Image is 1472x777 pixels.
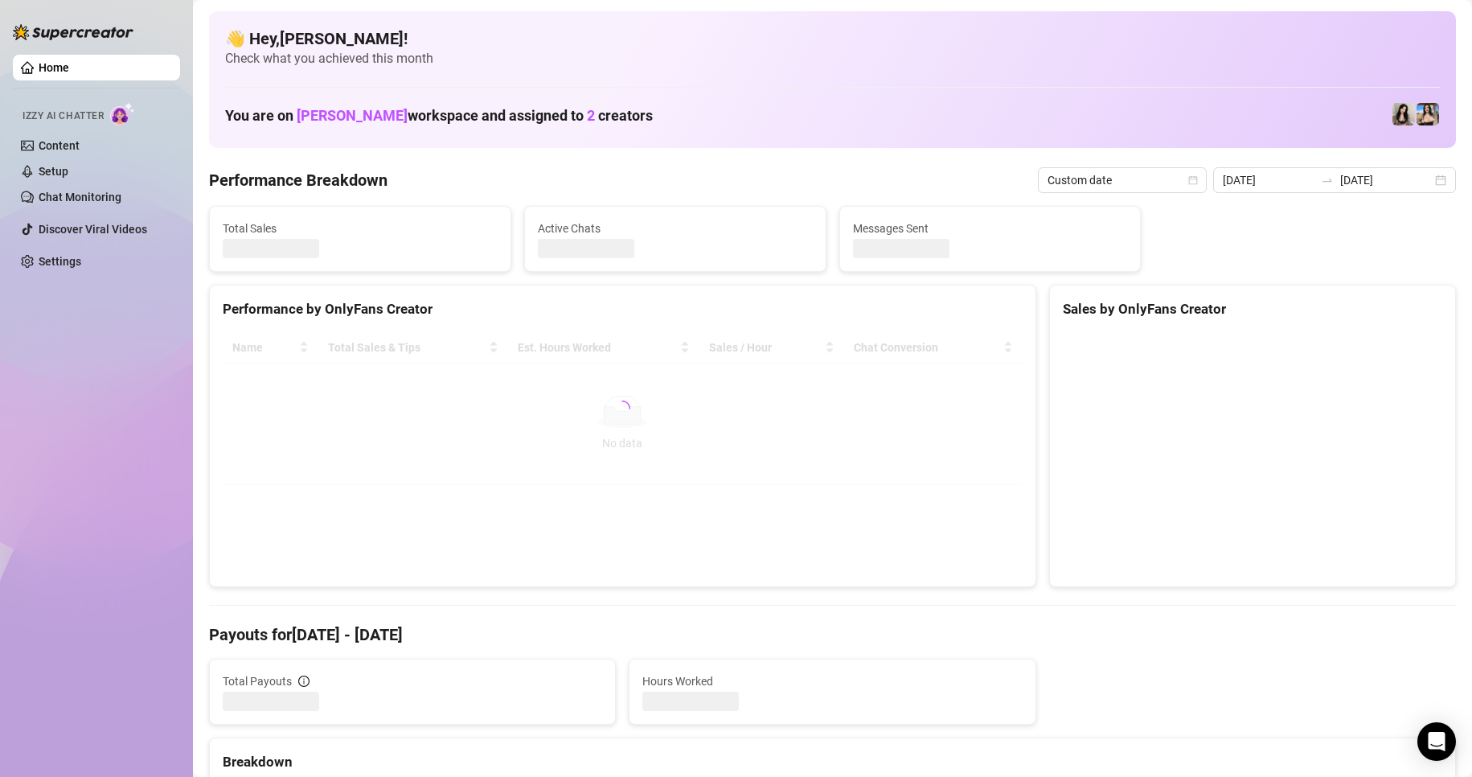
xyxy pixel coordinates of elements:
[209,169,387,191] h4: Performance Breakdown
[225,50,1440,68] span: Check what you achieved this month
[39,165,68,178] a: Setup
[23,109,104,124] span: Izzy AI Chatter
[298,676,310,687] span: info-circle
[1321,174,1334,187] span: swap-right
[1223,171,1314,189] input: Start date
[225,107,653,125] h1: You are on workspace and assigned to creators
[209,623,1456,646] h4: Payouts for [DATE] - [DATE]
[587,107,595,124] span: 2
[39,223,147,236] a: Discover Viral Videos
[853,220,1128,237] span: Messages Sent
[223,751,1442,773] div: Breakdown
[1417,103,1439,125] img: 𝐀𝐬𝐡𝐥𝐞𝐲
[223,672,292,690] span: Total Payouts
[1340,171,1432,189] input: End date
[39,139,80,152] a: Content
[1321,174,1334,187] span: to
[223,220,498,237] span: Total Sales
[39,255,81,268] a: Settings
[1188,175,1198,185] span: calendar
[538,220,813,237] span: Active Chats
[39,61,69,74] a: Home
[39,191,121,203] a: Chat Monitoring
[1048,168,1197,192] span: Custom date
[1417,722,1456,761] div: Open Intercom Messenger
[642,672,1022,690] span: Hours Worked
[225,27,1440,50] h4: 👋 Hey, [PERSON_NAME] !
[1063,298,1442,320] div: Sales by OnlyFans Creator
[613,400,631,417] span: loading
[13,24,133,40] img: logo-BBDzfeDw.svg
[110,102,135,125] img: AI Chatter
[297,107,408,124] span: [PERSON_NAME]
[1392,103,1415,125] img: Ashley
[223,298,1023,320] div: Performance by OnlyFans Creator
